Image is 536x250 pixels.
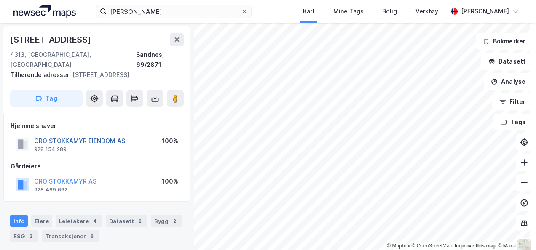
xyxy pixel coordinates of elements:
[415,6,438,16] div: Verktøy
[91,217,99,225] div: 4
[151,215,182,227] div: Bygg
[136,217,144,225] div: 2
[10,33,93,46] div: [STREET_ADDRESS]
[10,50,136,70] div: 4313, [GEOGRAPHIC_DATA], [GEOGRAPHIC_DATA]
[455,243,496,249] a: Improve this map
[492,93,533,110] button: Filter
[136,50,184,70] div: Sandnes, 69/2871
[11,161,183,171] div: Gårdeiere
[461,6,509,16] div: [PERSON_NAME]
[107,5,241,18] input: Søk på adresse, matrikkel, gårdeiere, leietakere eller personer
[10,71,72,78] span: Tilhørende adresser:
[494,210,536,250] iframe: Chat Widget
[106,215,147,227] div: Datasett
[481,53,533,70] button: Datasett
[10,215,28,227] div: Info
[10,230,38,242] div: ESG
[56,215,102,227] div: Leietakere
[303,6,315,16] div: Kart
[10,70,177,80] div: [STREET_ADDRESS]
[34,146,67,153] div: 928 154 289
[333,6,364,16] div: Mine Tags
[88,232,96,240] div: 8
[162,136,178,146] div: 100%
[387,243,410,249] a: Mapbox
[34,186,67,193] div: 928 469 662
[162,176,178,186] div: 100%
[42,230,99,242] div: Transaksjoner
[10,90,83,107] button: Tag
[494,210,536,250] div: Kontrollprogram for chat
[493,114,533,130] button: Tags
[412,243,453,249] a: OpenStreetMap
[27,232,35,240] div: 2
[170,217,179,225] div: 2
[476,33,533,50] button: Bokmerker
[484,73,533,90] button: Analyse
[382,6,397,16] div: Bolig
[11,121,183,131] div: Hjemmelshaver
[13,5,76,18] img: logo.a4113a55bc3d86da70a041830d287a7e.svg
[31,215,52,227] div: Eiere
